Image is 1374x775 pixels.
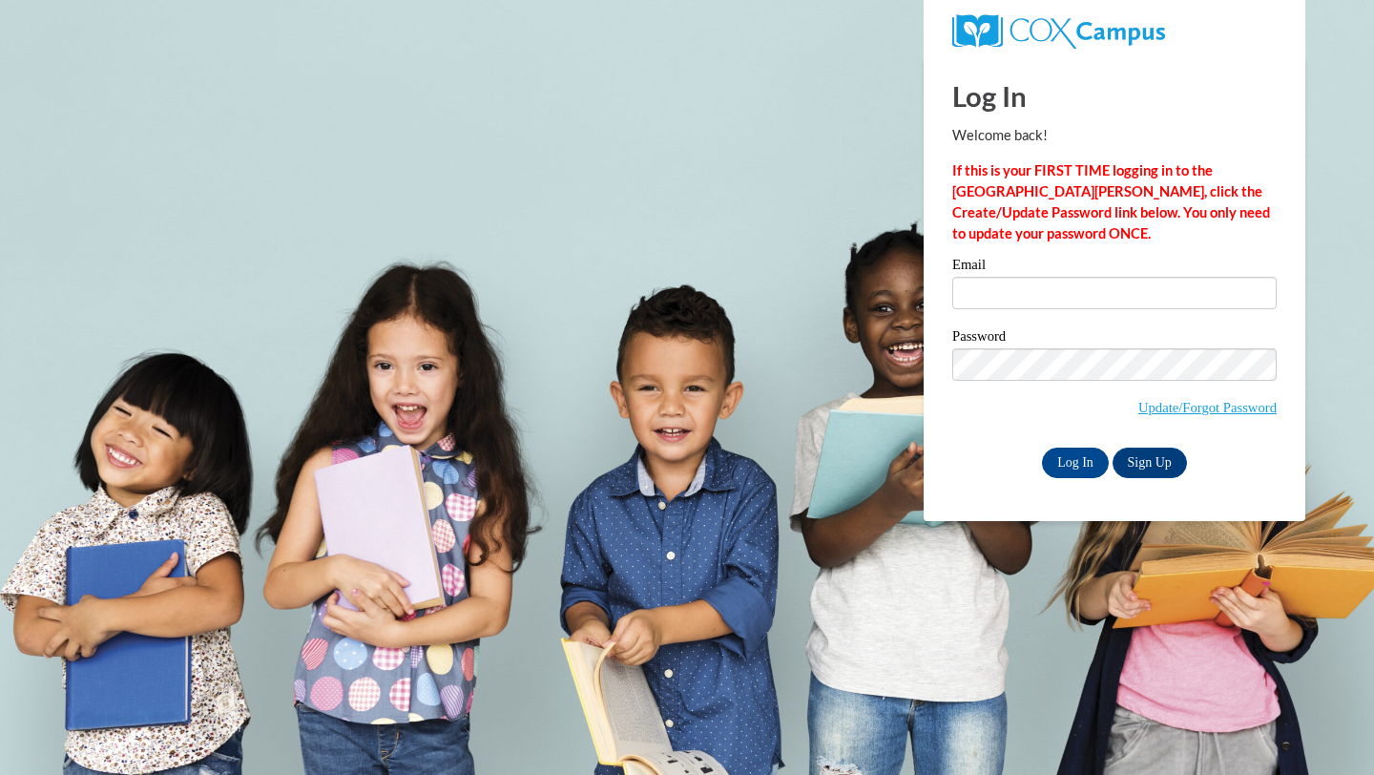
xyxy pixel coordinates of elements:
strong: If this is your FIRST TIME logging in to the [GEOGRAPHIC_DATA][PERSON_NAME], click the Create/Upd... [952,162,1270,241]
p: Welcome back! [952,125,1277,146]
a: COX Campus [952,22,1165,38]
img: COX Campus [952,14,1165,49]
a: Sign Up [1113,448,1187,478]
label: Password [952,329,1277,348]
a: Update/Forgot Password [1138,400,1277,415]
label: Email [952,258,1277,277]
input: Log In [1042,448,1109,478]
h1: Log In [952,76,1277,115]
